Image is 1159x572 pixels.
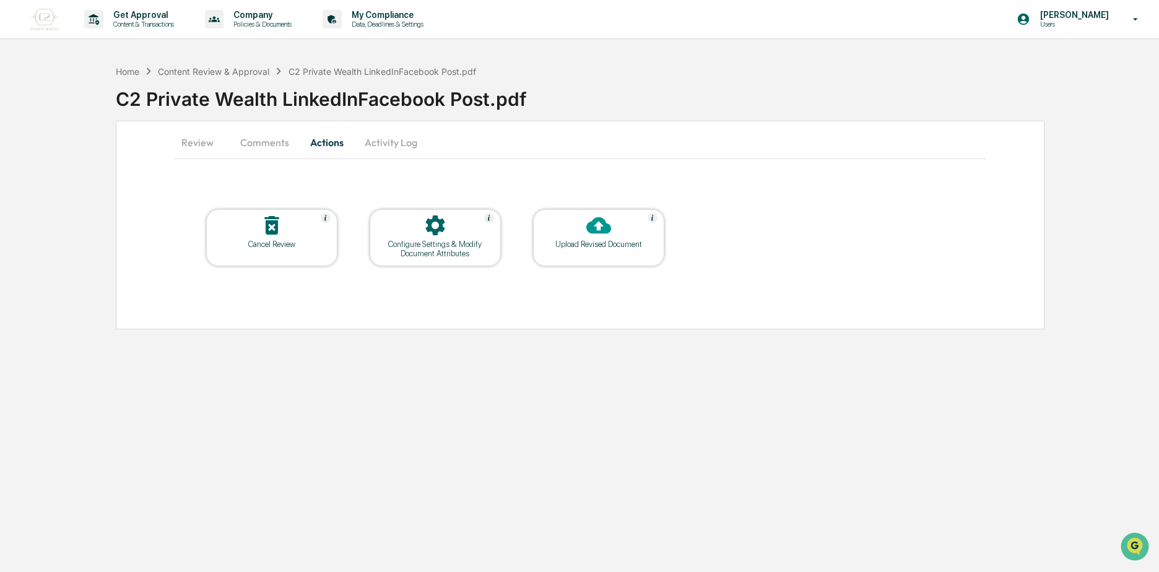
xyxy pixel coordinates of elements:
[42,95,203,107] div: Start new chat
[224,10,298,20] p: Company
[87,209,150,219] a: Powered byPylon
[1030,10,1115,20] p: [PERSON_NAME]
[123,210,150,219] span: Pylon
[7,151,85,173] a: 🖐️Preclearance
[25,180,78,192] span: Data Lookup
[342,20,430,28] p: Data, Deadlines & Settings
[175,128,230,157] button: Review
[216,240,328,249] div: Cancel Review
[321,213,331,223] img: Help
[30,8,59,30] img: logo
[103,20,180,28] p: Content & Transactions
[116,78,1159,110] div: C2 Private Wealth LinkedInFacebook Post.pdf
[543,240,654,249] div: Upload Revised Document
[158,66,269,77] div: Content Review & Approval
[12,181,22,191] div: 🔎
[42,107,157,117] div: We're available if you need us!
[484,213,494,223] img: Help
[25,156,80,168] span: Preclearance
[648,213,658,223] img: Help
[289,66,476,77] div: C2 Private Wealth LinkedInFacebook Post.pdf
[12,95,35,117] img: 1746055101610-c473b297-6a78-478c-a979-82029cc54cd1
[211,98,225,113] button: Start new chat
[299,128,355,157] button: Actions
[85,151,158,173] a: 🗄️Attestations
[1119,531,1153,565] iframe: Open customer support
[103,10,180,20] p: Get Approval
[116,66,139,77] div: Home
[1030,20,1115,28] p: Users
[12,157,22,167] div: 🖐️
[230,128,299,157] button: Comments
[224,20,298,28] p: Policies & Documents
[90,157,100,167] div: 🗄️
[380,240,491,258] div: Configure Settings & Modify Document Attributes
[102,156,154,168] span: Attestations
[355,128,427,157] button: Activity Log
[342,10,430,20] p: My Compliance
[12,26,225,46] p: How can we help?
[175,128,986,157] div: secondary tabs example
[7,175,83,197] a: 🔎Data Lookup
